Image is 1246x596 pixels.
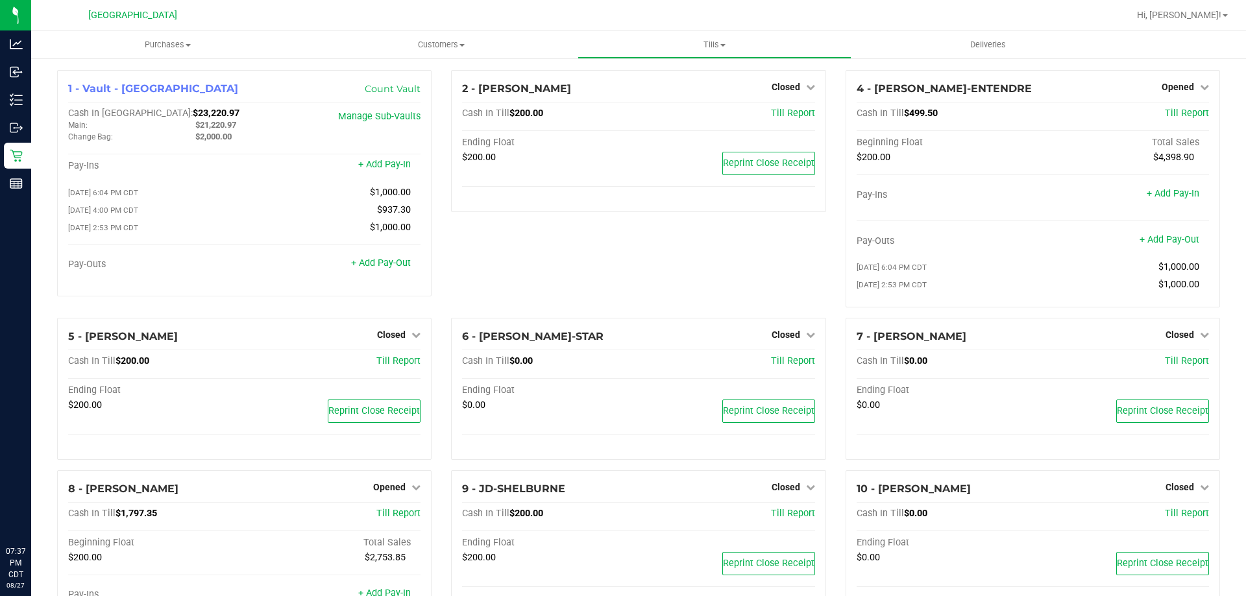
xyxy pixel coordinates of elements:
span: Reprint Close Receipt [723,405,814,416]
span: $1,797.35 [116,508,157,519]
div: Pay-Ins [857,189,1033,201]
a: Customers [304,31,578,58]
span: [DATE] 6:04 PM CDT [857,263,927,272]
span: Till Report [1165,508,1209,519]
span: 2 - [PERSON_NAME] [462,82,571,95]
inline-svg: Inventory [10,93,23,106]
span: $1,000.00 [370,187,411,198]
span: $21,220.97 [195,120,236,130]
span: Closed [772,82,800,92]
span: Cash In Till [857,508,904,519]
span: $0.00 [904,355,927,366]
span: Reprint Close Receipt [1117,405,1208,416]
span: 4 - [PERSON_NAME]-ENTENDRE [857,82,1032,95]
a: + Add Pay-Out [351,257,411,268]
a: Purchases [31,31,304,58]
span: Purchases [31,39,304,51]
div: Beginning Float [857,137,1033,149]
span: $200.00 [857,152,890,163]
span: $0.00 [509,355,533,366]
span: 7 - [PERSON_NAME] [857,330,966,342]
inline-svg: Outbound [10,121,23,134]
span: $200.00 [68,552,102,563]
span: $2,753.85 [365,552,406,563]
span: [DATE] 4:00 PM CDT [68,206,138,215]
span: 1 - Vault - [GEOGRAPHIC_DATA] [68,82,238,95]
div: Ending Float [857,537,1033,549]
button: Reprint Close Receipt [722,399,815,423]
span: $1,000.00 [1158,261,1199,272]
span: Cash In Till [462,108,509,119]
div: Ending Float [462,537,639,549]
span: Opened [373,482,406,492]
span: $0.00 [857,399,880,411]
span: Hi, [PERSON_NAME]! [1137,10,1221,20]
div: Pay-Ins [68,160,245,172]
span: $200.00 [509,108,543,119]
span: Closed [772,329,800,340]
span: Cash In Till [857,355,904,366]
iframe: Resource center [13,492,52,531]
button: Reprint Close Receipt [1116,399,1209,423]
button: Reprint Close Receipt [1116,552,1209,575]
p: 07:37 PM CDT [6,545,25,580]
span: $4,398.90 [1153,152,1194,163]
span: [DATE] 2:53 PM CDT [857,280,927,289]
a: Till Report [771,108,815,119]
span: $200.00 [68,399,102,411]
a: Count Vault [365,83,421,95]
a: Deliveries [851,31,1125,58]
span: $0.00 [904,508,927,519]
a: Till Report [771,355,815,366]
span: Reprint Close Receipt [328,405,420,416]
inline-svg: Inbound [10,66,23,78]
span: 8 - [PERSON_NAME] [68,483,178,495]
div: Ending Float [462,385,639,396]
span: $1,000.00 [370,222,411,233]
a: + Add Pay-In [358,159,411,170]
span: 5 - [PERSON_NAME] [68,330,178,342]
span: Closed [377,329,406,340]
div: Total Sales [245,537,421,549]
span: Cash In Till [857,108,904,119]
inline-svg: Reports [10,177,23,190]
span: [DATE] 2:53 PM CDT [68,223,138,232]
span: $200.00 [509,508,543,519]
button: Reprint Close Receipt [722,152,815,175]
inline-svg: Retail [10,149,23,162]
button: Reprint Close Receipt [328,399,421,423]
span: Customers [305,39,577,51]
a: Till Report [376,355,421,366]
span: [DATE] 6:04 PM CDT [68,188,138,197]
span: $200.00 [116,355,149,366]
span: $200.00 [462,552,496,563]
span: Cash In [GEOGRAPHIC_DATA]: [68,108,193,119]
span: Reprint Close Receipt [723,158,814,169]
span: Change Bag: [68,132,113,141]
button: Reprint Close Receipt [722,552,815,575]
a: Till Report [1165,108,1209,119]
span: $23,220.97 [193,108,239,119]
div: Ending Float [462,137,639,149]
a: + Add Pay-Out [1140,234,1199,245]
span: $200.00 [462,152,496,163]
a: Till Report [1165,355,1209,366]
a: Till Report [771,508,815,519]
span: Main: [68,121,88,130]
span: $2,000.00 [195,132,232,141]
span: Reprint Close Receipt [723,558,814,569]
div: Ending Float [68,385,245,396]
span: $1,000.00 [1158,279,1199,290]
span: Tills [578,39,850,51]
div: Pay-Outs [68,259,245,270]
span: 10 - [PERSON_NAME] [857,483,971,495]
span: Cash In Till [68,355,116,366]
span: Closed [1166,482,1194,492]
span: $0.00 [857,552,880,563]
inline-svg: Analytics [10,38,23,51]
a: Till Report [376,508,421,519]
span: Closed [1166,329,1194,340]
